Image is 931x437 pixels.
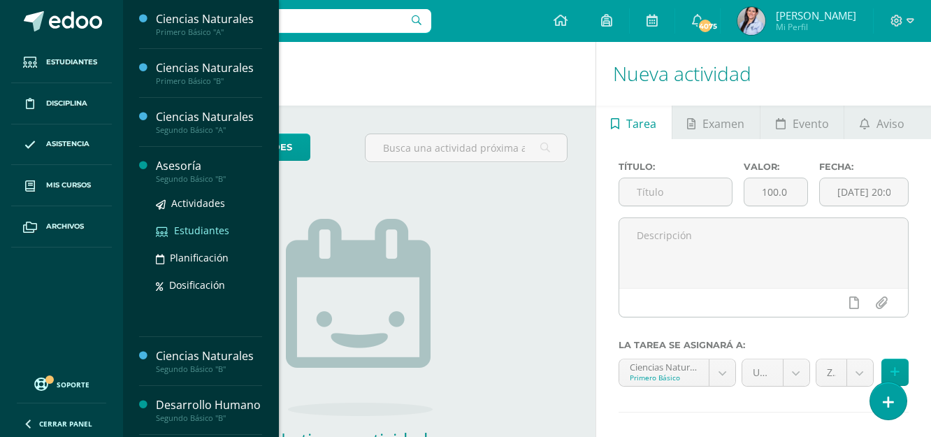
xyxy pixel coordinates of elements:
span: Mi Perfil [776,21,856,33]
div: Segundo Básico "A" [156,125,262,135]
h1: Nueva actividad [613,42,914,106]
label: Valor: [744,162,808,172]
div: Desarrollo Humano [156,397,262,413]
span: Estudiantes [174,224,229,237]
a: Soporte [17,374,106,393]
label: La tarea se asignará a: [619,340,909,350]
span: Asistencia [46,138,89,150]
a: Planificación [156,250,262,266]
a: Estudiantes [156,222,262,238]
span: Mis cursos [46,180,91,191]
input: Busca un usuario... [132,9,431,33]
label: Título: [619,162,733,172]
a: AsesoríaSegundo Básico "B" [156,158,262,184]
span: Aviso [876,107,904,141]
a: Examen [672,106,760,139]
span: Cerrar panel [39,419,92,429]
a: Tarea [596,106,672,139]
input: Busca una actividad próxima aquí... [366,134,567,162]
span: Disciplina [46,98,87,109]
span: Actividades [171,196,225,210]
img: no_activities.png [286,219,433,416]
div: Segundo Básico "B" [156,174,262,184]
a: Desarrollo HumanoSegundo Básico "B" [156,397,262,423]
a: Asistencia [11,124,112,166]
label: Fecha: [819,162,909,172]
span: Archivos [46,221,84,232]
a: Actividades [156,195,262,211]
span: Planificación [170,251,229,264]
div: Ciencias Naturales [156,60,262,76]
span: Unidad 4 [753,359,772,386]
div: Ciencias Naturales [156,11,262,27]
span: Zona (100.0%) [827,359,836,386]
div: Primero Básico "A" [156,27,262,37]
a: Aviso [844,106,919,139]
div: Segundo Básico "B" [156,413,262,423]
a: Evento [760,106,844,139]
div: Segundo Básico "B" [156,364,262,374]
a: Mis cursos [11,165,112,206]
a: Zona (100.0%) [816,359,873,386]
img: 21996f1dc71bbb98302dcc9716dc5632.png [737,7,765,35]
div: Primero Básico [630,373,698,382]
span: Evento [793,107,829,141]
a: Dosificación [156,277,262,293]
div: Primero Básico "B" [156,76,262,86]
div: Ciencias Naturales [156,348,262,364]
a: Archivos [11,206,112,248]
a: Unidad 4 [742,359,809,386]
div: Ciencias Naturales [156,109,262,125]
a: Estudiantes [11,42,112,83]
span: Examen [702,107,744,141]
span: Soporte [57,380,89,389]
input: Fecha de entrega [820,178,908,206]
input: Título [619,178,732,206]
span: Tarea [626,107,656,141]
h1: Actividades [140,42,579,106]
div: Asesoría [156,158,262,174]
a: Ciencias NaturalesPrimero Básico "B" [156,60,262,86]
div: Ciencias Naturales 'A' [630,359,698,373]
span: [PERSON_NAME] [776,8,856,22]
span: Estudiantes [46,57,97,68]
a: Ciencias NaturalesSegundo Básico "B" [156,348,262,374]
a: Ciencias Naturales 'A'Primero Básico [619,359,735,386]
span: 4075 [698,18,713,34]
a: Disciplina [11,83,112,124]
span: Dosificación [169,278,225,292]
a: Ciencias NaturalesSegundo Básico "A" [156,109,262,135]
input: Puntos máximos [744,178,807,206]
a: Ciencias NaturalesPrimero Básico "A" [156,11,262,37]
